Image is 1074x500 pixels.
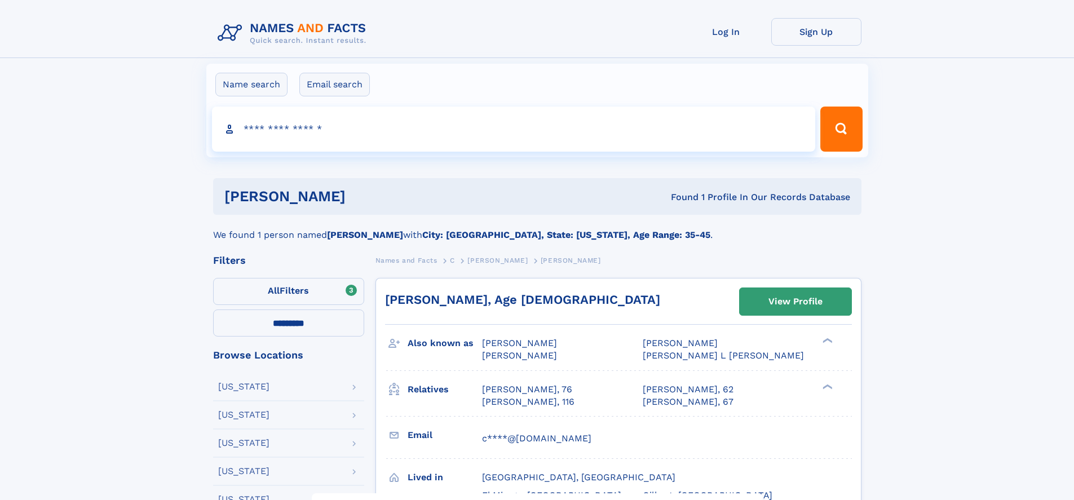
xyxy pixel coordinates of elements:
a: [PERSON_NAME], Age [DEMOGRAPHIC_DATA] [385,293,660,307]
a: View Profile [740,288,851,315]
span: [PERSON_NAME] [482,338,557,348]
span: C [450,256,455,264]
div: ❯ [820,383,833,390]
div: [US_STATE] [218,439,269,448]
a: Log In [681,18,771,46]
h3: Also known as [408,334,482,353]
div: ❯ [820,337,833,344]
div: We found 1 person named with . [213,215,861,242]
h1: [PERSON_NAME] [224,189,509,203]
a: [PERSON_NAME], 116 [482,396,574,408]
h3: Lived in [408,468,482,487]
h3: Relatives [408,380,482,399]
img: Logo Names and Facts [213,18,375,48]
div: Found 1 Profile In Our Records Database [508,191,850,203]
label: Email search [299,73,370,96]
div: Filters [213,255,364,266]
span: [PERSON_NAME] L [PERSON_NAME] [643,350,804,361]
button: Search Button [820,107,862,152]
span: [PERSON_NAME] [482,350,557,361]
b: City: [GEOGRAPHIC_DATA], State: [US_STATE], Age Range: 35-45 [422,229,710,240]
b: [PERSON_NAME] [327,229,403,240]
div: Browse Locations [213,350,364,360]
a: [PERSON_NAME], 67 [643,396,733,408]
div: [US_STATE] [218,382,269,391]
div: [US_STATE] [218,410,269,419]
input: search input [212,107,816,152]
span: All [268,285,280,296]
span: [PERSON_NAME] [541,256,601,264]
div: [US_STATE] [218,467,269,476]
label: Filters [213,278,364,305]
div: View Profile [768,289,823,315]
span: [PERSON_NAME] [643,338,718,348]
a: Names and Facts [375,253,437,267]
a: [PERSON_NAME], 62 [643,383,733,396]
h3: Email [408,426,482,445]
span: [PERSON_NAME] [467,256,528,264]
a: [PERSON_NAME], 76 [482,383,572,396]
span: [GEOGRAPHIC_DATA], [GEOGRAPHIC_DATA] [482,472,675,483]
a: Sign Up [771,18,861,46]
a: [PERSON_NAME] [467,253,528,267]
a: C [450,253,455,267]
label: Name search [215,73,288,96]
